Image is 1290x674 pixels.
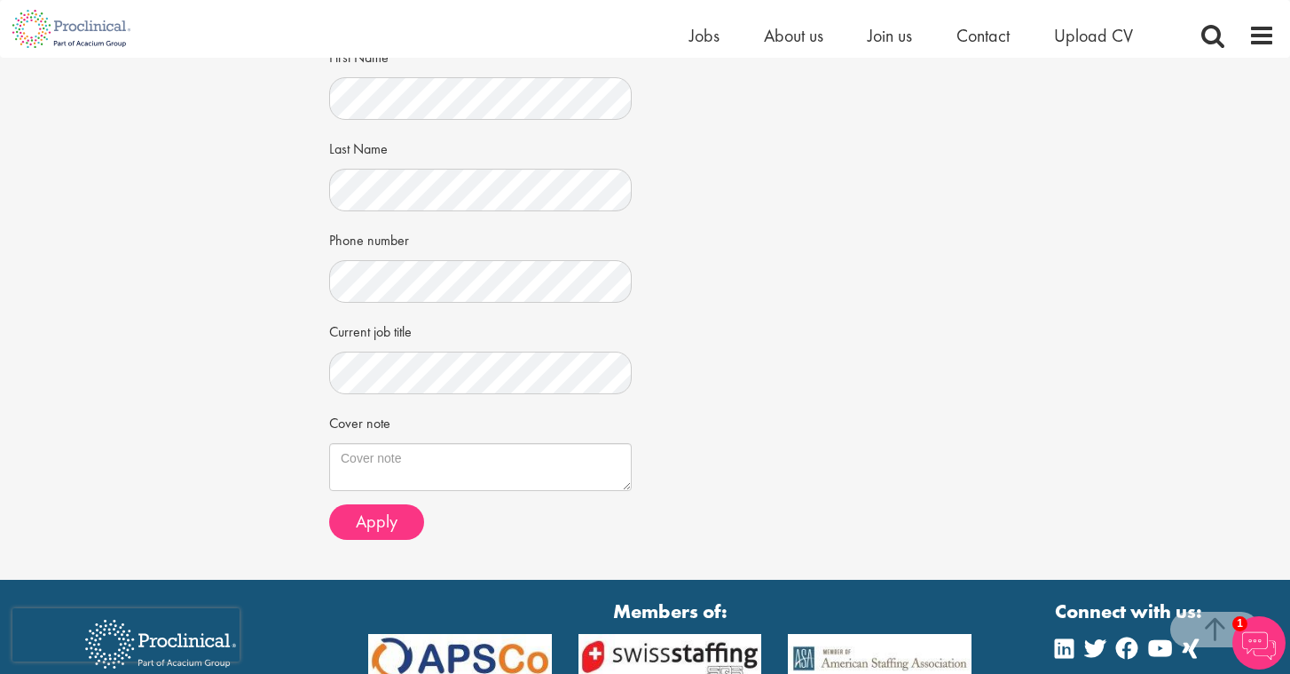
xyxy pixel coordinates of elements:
[12,608,240,662] iframe: reCAPTCHA
[764,24,823,47] a: About us
[329,316,412,343] label: Current job title
[329,133,388,160] label: Last Name
[868,24,912,47] a: Join us
[329,504,424,540] button: Apply
[329,408,390,434] label: Cover note
[689,24,720,47] a: Jobs
[1232,616,1286,670] img: Chatbot
[329,225,409,251] label: Phone number
[356,510,397,533] span: Apply
[368,598,971,625] strong: Members of:
[1054,24,1133,47] a: Upload CV
[1055,598,1206,625] strong: Connect with us:
[956,24,1010,47] a: Contact
[1232,616,1247,631] span: 1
